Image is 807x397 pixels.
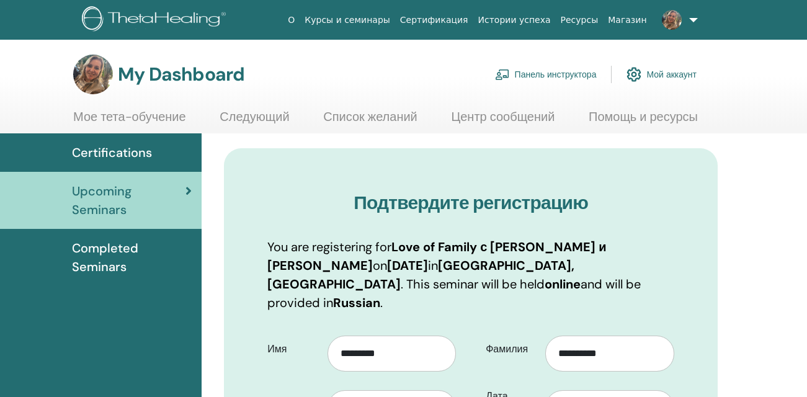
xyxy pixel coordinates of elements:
span: Completed Seminars [72,239,192,276]
a: Истории успеха [473,9,556,32]
img: default.jpg [662,10,682,30]
a: Курсы и семинары [300,9,395,32]
label: Имя [258,337,327,361]
b: Russian [333,295,380,311]
h3: Подтвердите регистрацию [267,192,674,214]
label: Фамилия [476,337,545,361]
a: Сертификация [395,9,473,32]
span: Upcoming Seminars [72,182,185,219]
img: cog.svg [626,64,641,85]
a: Мой аккаунт [626,61,697,88]
a: Следующий [220,109,289,133]
a: Центр сообщений [451,109,555,133]
a: Помощь и ресурсы [589,109,698,133]
b: online [545,276,581,292]
a: Магазин [603,9,651,32]
a: Список желаний [323,109,417,133]
span: Certifications [72,143,152,162]
b: Love of Family с [PERSON_NAME] и [PERSON_NAME] [267,239,606,274]
img: default.jpg [73,55,113,94]
a: О [283,9,300,32]
a: Мое тета-обучение [73,109,186,133]
a: Ресурсы [556,9,604,32]
img: logo.png [82,6,230,34]
img: chalkboard-teacher.svg [495,69,510,80]
b: [DATE] [387,257,428,274]
h3: My Dashboard [118,63,244,86]
a: Панель инструктора [495,61,597,88]
p: You are registering for on in . This seminar will be held and will be provided in . [267,238,674,312]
